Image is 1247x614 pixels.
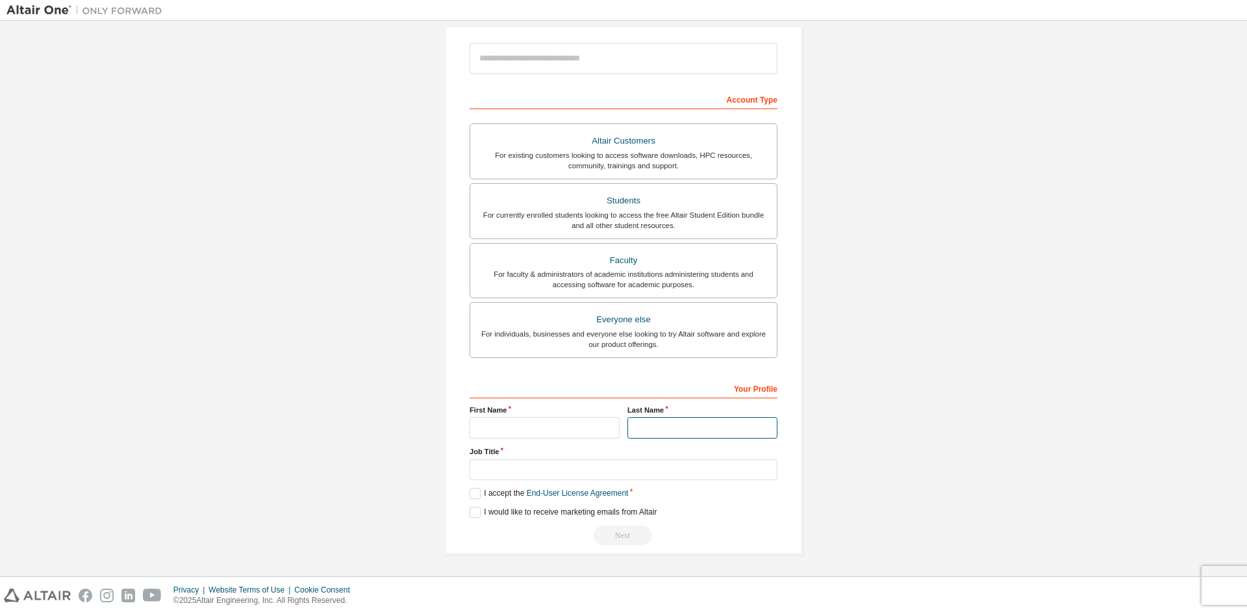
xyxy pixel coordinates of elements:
[478,329,769,350] div: For individuals, businesses and everyone else looking to try Altair software and explore our prod...
[478,210,769,231] div: For currently enrolled students looking to access the free Altair Student Edition bundle and all ...
[6,4,169,17] img: Altair One
[470,405,620,415] label: First Name
[121,589,135,602] img: linkedin.svg
[143,589,162,602] img: youtube.svg
[478,251,769,270] div: Faculty
[208,585,294,595] div: Website Terms of Use
[478,150,769,171] div: For existing customers looking to access software downloads, HPC resources, community, trainings ...
[470,88,777,109] div: Account Type
[470,526,777,545] div: Read and acccept EULA to continue
[79,589,92,602] img: facebook.svg
[470,377,777,398] div: Your Profile
[527,489,629,498] a: End-User License Agreement
[470,507,657,518] label: I would like to receive marketing emails from Altair
[173,595,358,606] p: © 2025 Altair Engineering, Inc. All Rights Reserved.
[173,585,208,595] div: Privacy
[627,405,777,415] label: Last Name
[478,132,769,150] div: Altair Customers
[470,488,628,499] label: I accept the
[478,269,769,290] div: For faculty & administrators of academic institutions administering students and accessing softwa...
[294,585,357,595] div: Cookie Consent
[4,589,71,602] img: altair_logo.svg
[478,311,769,329] div: Everyone else
[478,192,769,210] div: Students
[470,446,777,457] label: Job Title
[100,589,114,602] img: instagram.svg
